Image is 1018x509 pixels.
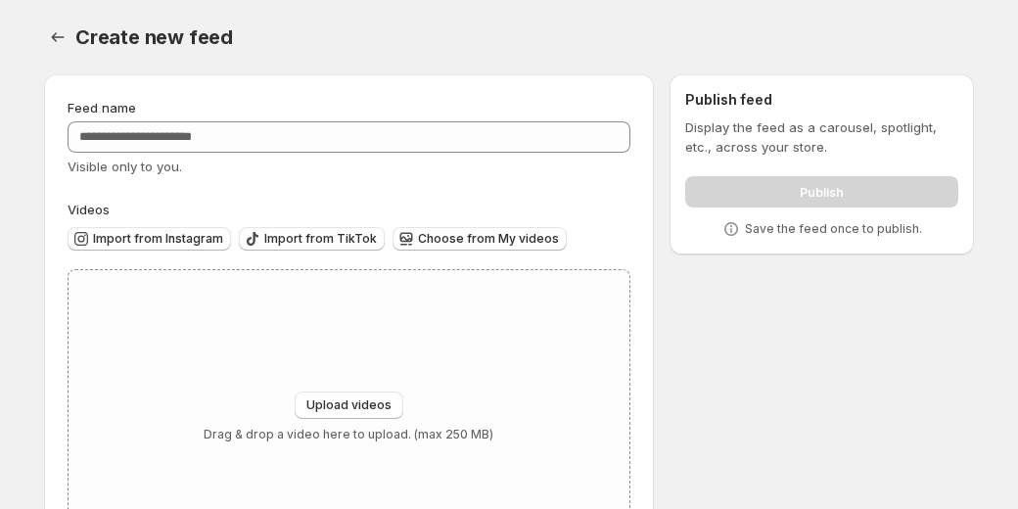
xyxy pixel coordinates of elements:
[295,392,403,419] button: Upload videos
[239,227,385,251] button: Import from TikTok
[393,227,567,251] button: Choose from My videos
[44,23,71,51] button: Settings
[685,117,958,157] p: Display the feed as a carousel, spotlight, etc., across your store.
[685,90,958,110] h2: Publish feed
[68,202,110,217] span: Videos
[306,397,392,413] span: Upload videos
[204,427,493,442] p: Drag & drop a video here to upload. (max 250 MB)
[93,231,223,247] span: Import from Instagram
[68,100,136,116] span: Feed name
[68,227,231,251] button: Import from Instagram
[75,25,233,49] span: Create new feed
[264,231,377,247] span: Import from TikTok
[68,159,182,174] span: Visible only to you.
[418,231,559,247] span: Choose from My videos
[745,221,922,237] p: Save the feed once to publish.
